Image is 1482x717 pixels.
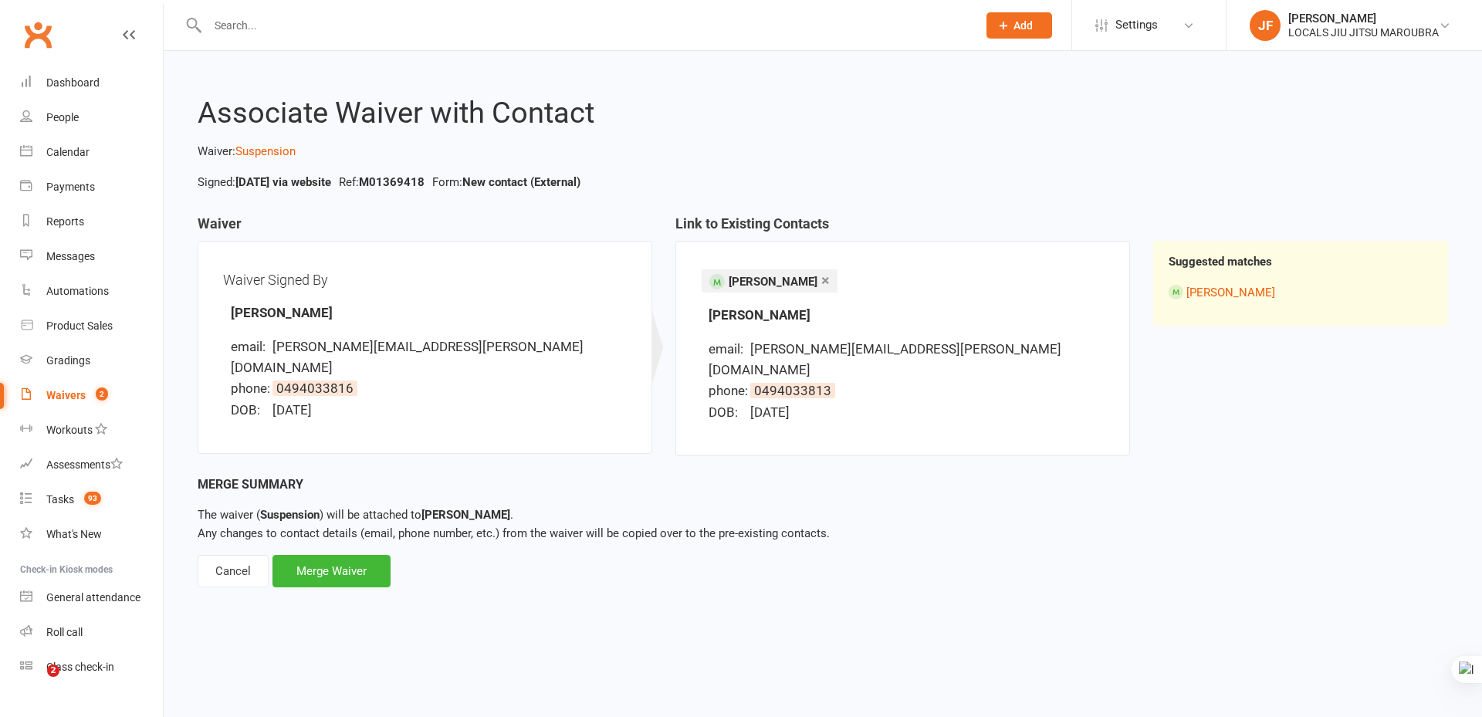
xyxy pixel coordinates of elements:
div: Waiver Signed By [223,266,627,293]
a: × [821,268,830,293]
a: Roll call [20,615,163,650]
div: Messages [46,250,95,262]
a: Gradings [20,343,163,378]
a: Reports [20,205,163,239]
li: Signed: [194,173,335,191]
span: [DATE] [750,404,790,420]
div: Roll call [46,626,83,638]
div: email: [709,339,747,360]
span: 0494033816 [272,380,357,396]
div: Merge Waiver [272,555,391,587]
div: What's New [46,528,102,540]
a: Messages [20,239,163,274]
li: Form: [428,173,584,191]
a: What's New [20,517,163,552]
a: Assessments [20,448,163,482]
a: [PERSON_NAME] [1186,286,1275,299]
a: Clubworx [19,15,57,54]
div: [PERSON_NAME] [1288,12,1439,25]
iframe: Intercom live chat [15,665,52,702]
a: Tasks 93 [20,482,163,517]
strong: [DATE] via website [235,175,331,189]
div: Automations [46,285,109,297]
div: Calendar [46,146,90,158]
div: Dashboard [46,76,100,89]
div: DOB: [231,400,269,421]
span: The waiver ( ) will be attached to . [198,508,513,522]
input: Search... [203,15,966,36]
strong: M01369418 [359,175,425,189]
a: Waivers 2 [20,378,163,413]
div: JF [1250,10,1281,41]
div: Class check-in [46,661,114,673]
div: Waivers [46,389,86,401]
span: [PERSON_NAME][EMAIL_ADDRESS][PERSON_NAME][DOMAIN_NAME] [231,339,584,375]
a: People [20,100,163,135]
div: Gradings [46,354,90,367]
span: 2 [47,665,59,677]
h3: Waiver [198,216,652,241]
p: Any changes to contact details (email, phone number, etc.) from the waiver will be copied over to... [198,506,1448,543]
a: Workouts [20,413,163,448]
div: Tasks [46,493,74,506]
span: Settings [1115,8,1158,42]
h2: Associate Waiver with Contact [198,97,1448,130]
span: 2 [96,387,108,401]
span: [PERSON_NAME][EMAIL_ADDRESS][PERSON_NAME][DOMAIN_NAME] [709,341,1061,377]
a: Suspension [235,144,296,158]
h3: Link to Existing Contacts [675,216,1130,241]
a: General attendance kiosk mode [20,580,163,615]
strong: [PERSON_NAME] [231,305,333,320]
strong: Suggested matches [1169,255,1272,269]
div: Workouts [46,424,93,436]
li: Ref: [335,173,428,191]
div: email: [231,337,269,357]
div: Product Sales [46,320,113,332]
strong: Suspension [260,508,320,522]
div: General attendance [46,591,140,604]
div: DOB: [709,402,747,423]
a: Dashboard [20,66,163,100]
p: Waiver: [198,142,1448,161]
div: Reports [46,215,84,228]
span: [DATE] [272,402,312,418]
a: Product Sales [20,309,163,343]
div: Merge Summary [198,475,1448,495]
a: Automations [20,274,163,309]
strong: [PERSON_NAME] [421,508,510,522]
div: phone: [231,378,269,399]
span: 0494033813 [750,383,835,398]
div: Cancel [198,555,269,587]
div: Payments [46,181,95,193]
span: Add [1013,19,1033,32]
div: Assessments [46,458,123,471]
span: 93 [84,492,101,505]
a: Calendar [20,135,163,170]
strong: New contact (External) [462,175,580,189]
div: People [46,111,79,123]
span: [PERSON_NAME] [729,275,817,289]
strong: [PERSON_NAME] [709,307,810,323]
button: Add [986,12,1052,39]
a: Payments [20,170,163,205]
div: phone: [709,380,747,401]
div: LOCALS JIU JITSU MAROUBRA [1288,25,1439,39]
a: Class kiosk mode [20,650,163,685]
